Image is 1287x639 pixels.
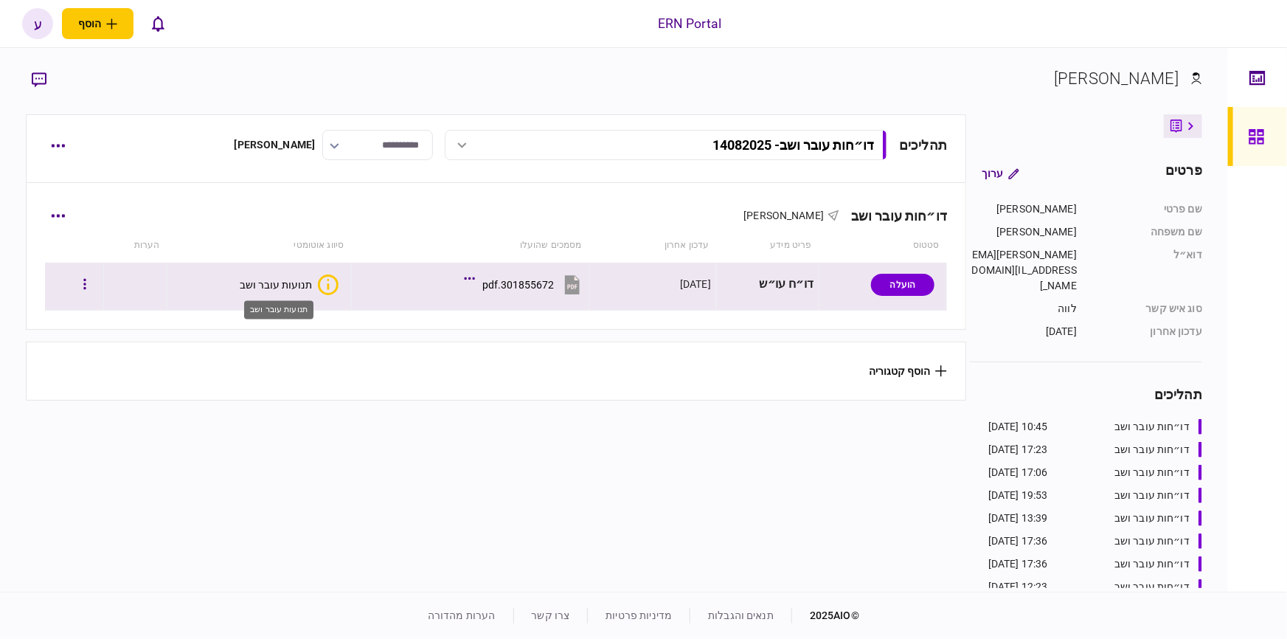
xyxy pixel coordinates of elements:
[988,533,1202,549] a: דו״חות עובר ושב17:36 [DATE]
[1114,511,1190,526] div: דו״חות עובר ושב
[103,229,167,263] th: הערות
[988,419,1202,435] a: דו״חות עובר ושב10:45 [DATE]
[240,279,312,291] div: תנועות עובר ושב
[988,556,1048,572] div: 17:36 [DATE]
[428,609,496,621] a: הערות מהדורה
[482,279,554,291] div: 301855672.pdf
[988,533,1048,549] div: 17:36 [DATE]
[1114,419,1190,435] div: דו״חות עובר ושב
[22,8,53,39] button: ע
[988,579,1048,595] div: 12:23 [DATE]
[1054,66,1179,91] div: [PERSON_NAME]
[1165,160,1202,187] div: פרטים
[1114,556,1190,572] div: דו״חות עובר ושב
[1092,201,1202,217] div: שם פרטי
[589,229,717,263] th: עדכון אחרון
[708,609,774,621] a: תנאים והגבלות
[988,419,1048,435] div: 10:45 [DATE]
[871,274,934,296] div: הועלה
[244,301,313,319] div: תנועות עובר ושב
[722,268,814,301] div: דו״ח עו״ש
[970,384,1202,404] div: תהליכים
[716,229,819,263] th: פריט מידע
[712,137,874,153] div: דו״חות עובר ושב - 14082025
[1092,224,1202,240] div: שם משפחה
[532,609,570,621] a: צרו קשר
[167,229,351,263] th: סיווג אוטומטי
[1092,247,1202,294] div: דוא״ל
[1092,301,1202,317] div: סוג איש קשר
[819,229,947,263] th: סטטוס
[988,556,1202,572] a: דו״חות עובר ושב17:36 [DATE]
[970,247,1077,294] div: [PERSON_NAME][EMAIL_ADDRESS][DOMAIN_NAME]
[988,511,1048,526] div: 13:39 [DATE]
[240,274,339,295] button: איכות לא מספקתתנועות עובר ושב
[988,488,1048,503] div: 19:53 [DATE]
[1092,324,1202,339] div: עדכון אחרון
[988,465,1048,480] div: 17:06 [DATE]
[988,579,1202,595] a: דו״חות עובר ושב12:23 [DATE]
[791,608,859,624] div: © 2025 AIO
[743,210,824,221] span: [PERSON_NAME]
[988,488,1202,503] a: דו״חות עובר ושב19:53 [DATE]
[234,137,315,153] div: [PERSON_NAME]
[351,229,589,263] th: מסמכים שהועלו
[988,465,1202,480] a: דו״חות עובר ושב17:06 [DATE]
[1114,465,1190,480] div: דו״חות עובר ושב
[988,442,1202,457] a: דו״חות עובר ושב17:23 [DATE]
[62,8,133,39] button: פתח תפריט להוספת לקוח
[1114,442,1190,457] div: דו״חות עובר ושב
[318,274,339,295] div: איכות לא מספקת
[1114,579,1190,595] div: דו״חות עובר ושב
[468,268,583,301] button: 301855672.pdf
[1114,488,1190,503] div: דו״חות עובר ושב
[988,442,1048,457] div: 17:23 [DATE]
[839,208,947,224] div: דו״חות עובר ושב
[1114,533,1190,549] div: דו״חות עובר ושב
[970,301,1077,317] div: לווה
[606,609,672,621] a: מדיניות פרטיות
[445,130,887,160] button: דו״חות עובר ושב- 14082025
[142,8,173,39] button: פתח רשימת התראות
[970,201,1077,217] div: [PERSON_NAME]
[988,511,1202,526] a: דו״חות עובר ושב13:39 [DATE]
[970,224,1077,240] div: [PERSON_NAME]
[658,14,721,33] div: ERN Portal
[899,135,947,155] div: תהליכים
[970,160,1031,187] button: ערוך
[869,365,947,377] button: הוסף קטגוריה
[970,324,1077,339] div: [DATE]
[680,277,711,291] div: [DATE]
